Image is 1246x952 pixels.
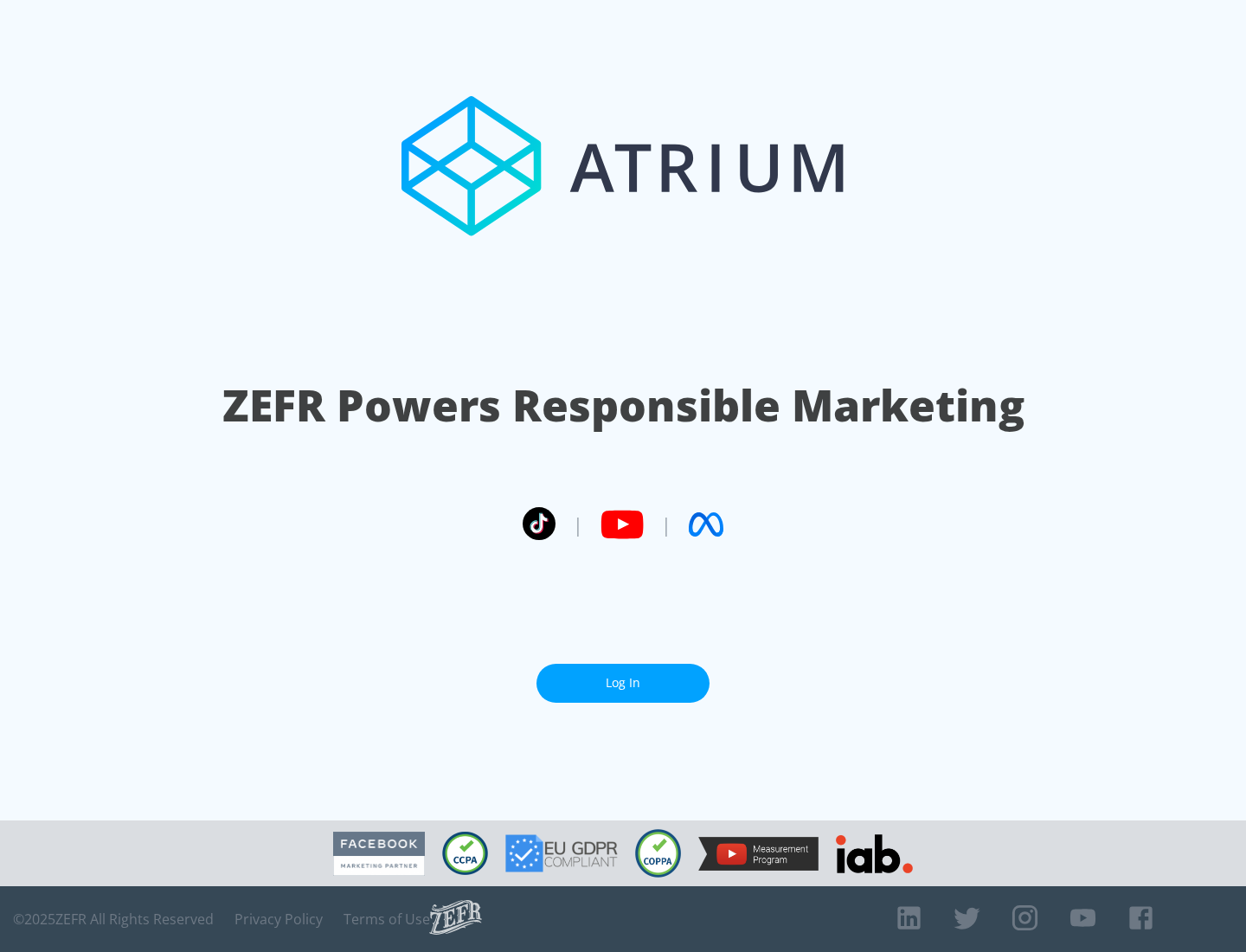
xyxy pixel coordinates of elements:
img: GDPR Compliant [505,834,618,872]
span: | [573,511,583,537]
img: CCPA Compliant [442,832,488,875]
img: YouTube Measurement Program [698,837,819,871]
span: | [661,511,671,537]
a: Terms of Use [344,910,430,928]
h1: ZEFR Powers Responsible Marketing [222,376,1024,435]
a: Privacy Policy [234,910,323,928]
img: Facebook Marketing Partner [333,832,425,876]
img: IAB [836,834,913,873]
img: COPPA Compliant [635,829,681,878]
a: Log In [536,664,710,703]
span: © 2025 ZEFR All Rights Reserved [13,910,214,928]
